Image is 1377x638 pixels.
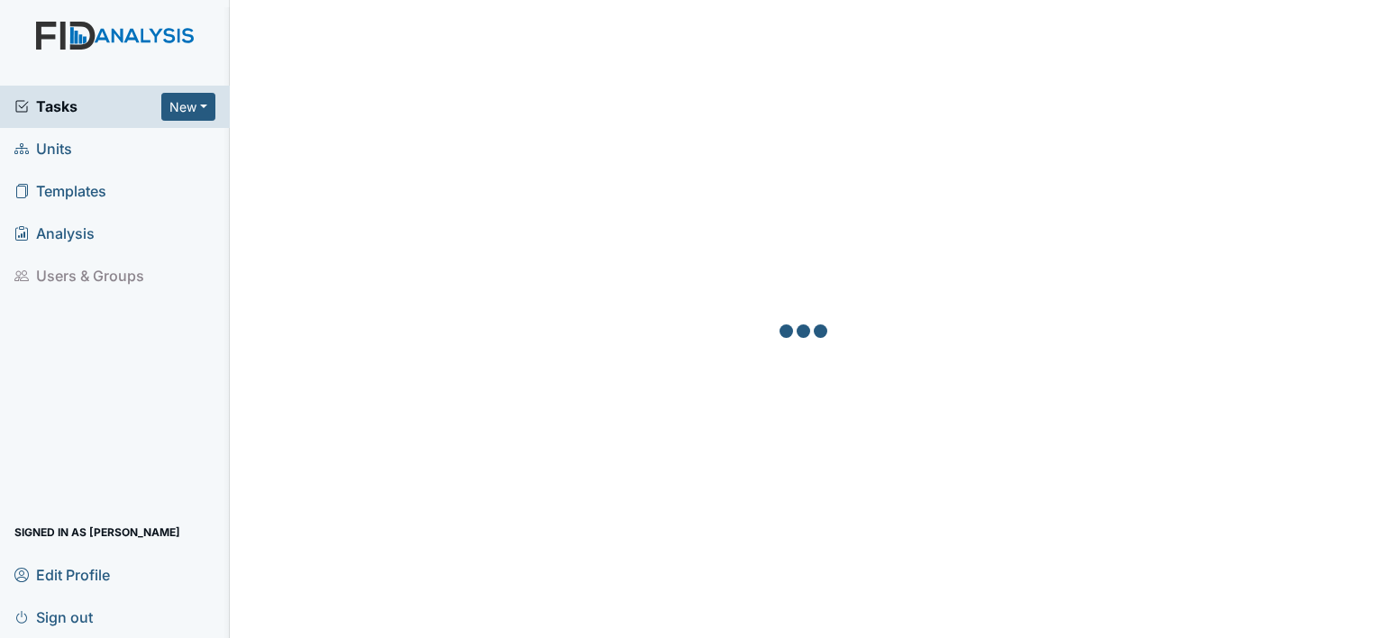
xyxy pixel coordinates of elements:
[14,220,95,248] span: Analysis
[14,135,72,163] span: Units
[14,603,93,631] span: Sign out
[14,178,106,205] span: Templates
[14,518,180,546] span: Signed in as [PERSON_NAME]
[14,561,110,588] span: Edit Profile
[161,93,215,121] button: New
[14,96,161,117] a: Tasks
